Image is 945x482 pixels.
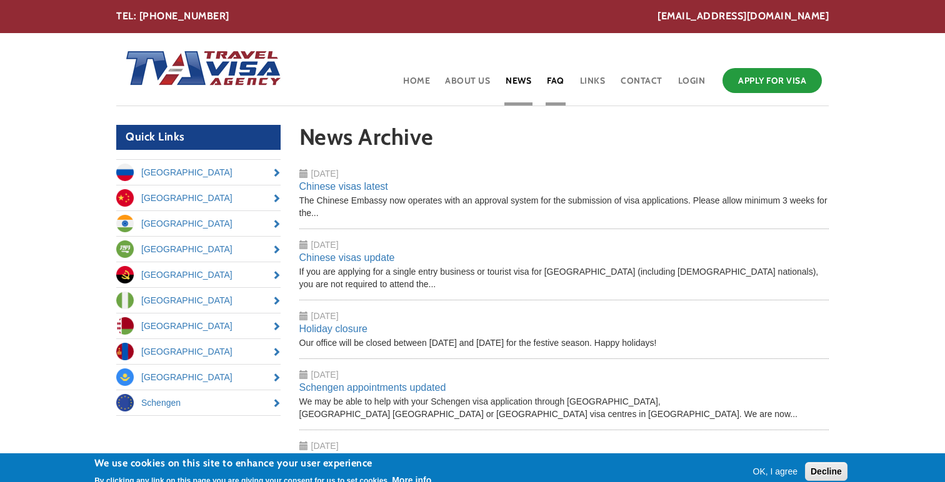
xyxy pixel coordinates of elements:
[116,160,281,185] a: [GEOGRAPHIC_DATA]
[504,65,532,106] a: News
[805,462,847,481] button: Decline
[299,382,446,393] a: Schengen appointments updated
[311,311,339,321] span: [DATE]
[299,267,819,289] span: If you are applying for a single entry business or tourist visa for [GEOGRAPHIC_DATA] (including ...
[299,181,388,192] a: Chinese visas latest
[116,38,282,101] img: Home
[116,237,281,262] a: [GEOGRAPHIC_DATA]
[619,65,664,106] a: Contact
[402,65,431,106] a: Home
[116,9,829,24] div: TEL: [PHONE_NUMBER]
[116,288,281,313] a: [GEOGRAPHIC_DATA]
[546,65,566,106] a: FAQ
[299,323,367,334] a: Holiday closure
[311,169,339,179] span: [DATE]
[657,9,829,24] a: [EMAIL_ADDRESS][DOMAIN_NAME]
[311,370,339,380] span: [DATE]
[116,390,281,415] a: Schengen
[116,262,281,287] a: [GEOGRAPHIC_DATA]
[311,441,339,451] span: [DATE]
[722,68,822,93] a: Apply for Visa
[299,396,797,419] span: We may be able to help with your Schengen visa application through [GEOGRAPHIC_DATA], [GEOGRAPHIC...
[94,456,431,470] h2: We use cookies on this site to enhance your user experience
[116,185,281,210] a: [GEOGRAPHIC_DATA]
[116,339,281,364] a: [GEOGRAPHIC_DATA]
[579,65,607,106] a: Links
[444,65,491,106] a: About Us
[311,240,339,250] span: [DATE]
[299,125,829,155] h1: News Archive
[677,65,707,106] a: Login
[299,195,827,218] span: The Chinese Embassy now operates with an approval system for the submission of visa applications....
[748,465,803,478] button: OK, I agree
[116,211,281,236] a: [GEOGRAPHIC_DATA]
[299,252,395,263] a: Chinese visas update
[116,313,281,338] a: [GEOGRAPHIC_DATA]
[299,338,657,348] span: Our office will be closed between [DATE] and [DATE] for the festive season. Happy holidays!
[116,365,281,390] a: [GEOGRAPHIC_DATA]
